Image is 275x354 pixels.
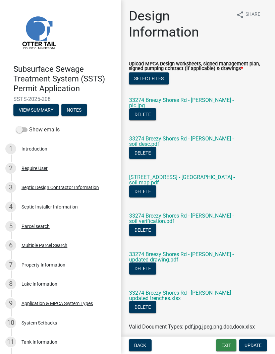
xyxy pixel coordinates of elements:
div: 1 [5,143,16,154]
button: View Summary [13,104,59,116]
button: shareShare [231,8,266,21]
a: [STREET_ADDRESS] - [GEOGRAPHIC_DATA] - soil map.pdf [129,174,235,186]
a: 33274 Breezy Shores Rd - [PERSON_NAME] - pic.jpg [129,97,234,109]
wm-modal-confirm: Delete Document [129,266,156,272]
div: Require User [21,166,48,171]
button: Delete [129,262,156,275]
div: Introduction [21,146,47,151]
h4: Subsurface Sewage Treatment System (SSTS) Permit Application [13,64,115,93]
div: Lake Information [21,282,57,286]
div: 6 [5,240,16,251]
a: 33274 Breezy Shores Rd - [PERSON_NAME] - updated trenches.xlsx [129,290,234,301]
div: 8 [5,279,16,289]
div: 3 [5,182,16,193]
i: share [236,11,244,19]
div: Septic Design Contractor Information [21,185,99,190]
button: Delete [129,224,156,236]
div: Multiple Parcel Search [21,243,67,248]
div: Application & MPCA System Types [21,301,93,306]
div: Parcel search [21,224,50,229]
div: 4 [5,201,16,212]
div: 10 [5,317,16,328]
wm-modal-confirm: Delete Document [129,189,156,195]
label: Upload MPCA Design worksheets, signed management plan, signed pumping contract (if applicable) & ... [129,62,267,71]
button: Update [239,339,267,351]
label: Show emails [16,126,60,134]
button: Delete [129,108,156,120]
div: Property Information [21,262,65,267]
div: 2 [5,163,16,174]
a: 33274 Breezy Shores Rd - [PERSON_NAME] - updated drawing.pdf [129,251,234,263]
div: 5 [5,221,16,232]
button: Select files [129,72,169,84]
button: Delete [129,147,156,159]
div: 11 [5,337,16,347]
div: 9 [5,298,16,309]
div: System Setbacks [21,320,57,325]
wm-modal-confirm: Delete Document [129,227,156,234]
div: Tank Information [21,340,57,344]
span: SSTS-2025-208 [13,96,107,102]
button: Delete [129,301,156,313]
wm-modal-confirm: Delete Document [129,304,156,311]
div: 7 [5,259,16,270]
span: Valid Document Types: pdf,jpg,jpeg,png,doc,docx,xlsx [129,323,255,330]
a: 33274 Breezy Shores Rd - [PERSON_NAME] - soil verification.pdf [129,213,234,224]
span: Share [245,11,260,19]
span: Back [134,343,146,348]
h1: Design Information [129,8,231,40]
button: Back [129,339,152,351]
span: Update [244,343,262,348]
button: Delete [129,185,156,197]
button: Notes [61,104,87,116]
a: 33274 Breezy Shores Rd - [PERSON_NAME] - soil desc.pdf [129,135,234,147]
img: Otter Tail County, Minnesota [13,7,64,57]
wm-modal-confirm: Delete Document [129,112,156,118]
div: Septic Installer Information [21,204,78,209]
wm-modal-confirm: Delete Document [129,150,156,157]
button: Exit [216,339,236,351]
wm-modal-confirm: Notes [61,108,87,113]
wm-modal-confirm: Summary [13,108,59,113]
